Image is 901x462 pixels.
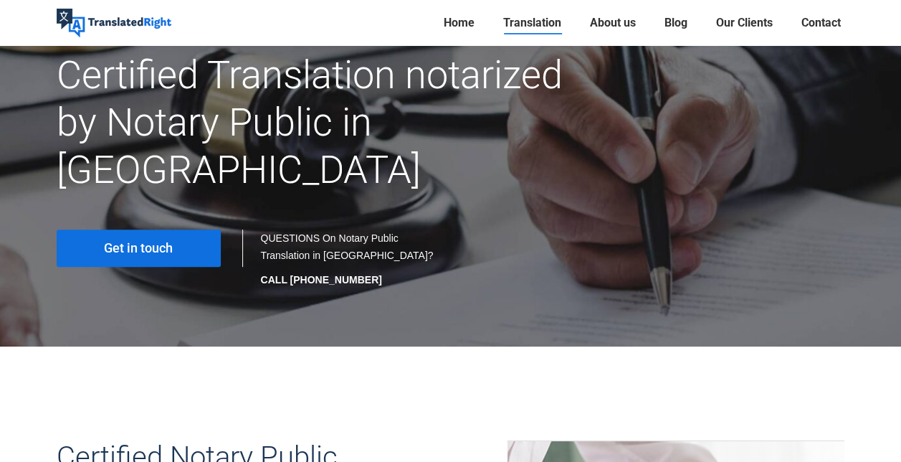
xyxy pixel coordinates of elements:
strong: CALL [PHONE_NUMBER] [261,274,382,286]
span: Home [444,16,475,30]
a: Get in touch [57,230,221,267]
h1: Certified Translation notarized by Notary Public in [GEOGRAPHIC_DATA] [57,52,575,194]
a: Contact [797,13,845,33]
span: About us [590,16,636,30]
span: Translation [503,16,561,30]
a: Our Clients [712,13,777,33]
span: Blog [664,16,687,30]
a: Home [439,13,479,33]
span: Our Clients [716,16,773,30]
a: Blog [660,13,692,33]
span: Contact [801,16,841,30]
img: Translated Right [57,9,171,37]
a: About us [586,13,640,33]
span: Get in touch [104,241,173,255]
div: QUESTIONS On Notary Public Translation in [GEOGRAPHIC_DATA]? [261,230,437,288]
a: Translation [499,13,566,33]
